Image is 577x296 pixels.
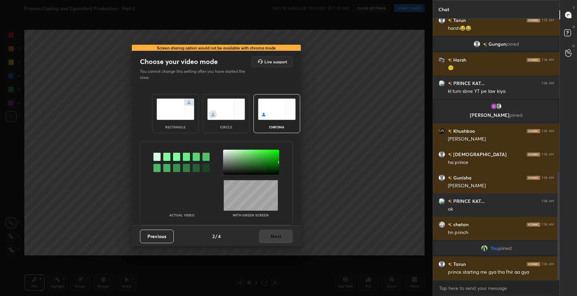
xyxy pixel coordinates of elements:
h6: Gunisha [452,174,472,181]
h4: 2 [212,233,215,240]
p: With green screen [233,213,269,217]
img: iconic-dark.1390631f.png [527,262,540,266]
img: default.png [438,174,445,181]
h4: / [215,233,217,240]
img: fcc3dd17a7d24364a6f5f049f7d33ac3.jpg [481,245,488,252]
img: default.png [495,103,502,110]
img: no-rating-badge.077c3623.svg [483,43,487,46]
div: ha prince [448,159,554,166]
div: 🙂 [448,65,554,71]
p: T [573,5,575,10]
div: hn princh [448,229,554,236]
img: no-rating-badge.077c3623.svg [448,19,452,22]
div: chroma [263,125,290,129]
span: You [490,246,499,251]
img: c08b2e86ed96480682cd234fe9b60c6e.34428418_3 [490,103,497,110]
img: no-rating-badge.077c3623.svg [448,129,452,133]
div: 7:36 AM [542,199,554,203]
p: Chat [433,0,455,18]
img: e2180b1c6f514c2a83fe3315d36bd866.jpg [438,128,445,134]
img: default.png [474,41,480,47]
h6: Tarun [452,260,466,268]
p: G [572,43,575,48]
img: iconic-dark.1390631f.png [527,176,540,180]
img: iconic-dark.1390631f.png [527,58,540,62]
img: chromaScreenIcon.c19ab0a0.svg [258,99,296,120]
h6: chetan [452,221,468,228]
div: 7:36 AM [542,58,554,62]
span: joined [506,41,519,47]
img: 1887a6d9930d4028aa76f830af21daf5.jpg [438,221,445,228]
img: no-rating-badge.077c3623.svg [448,58,452,62]
span: joined [499,246,512,251]
div: harsh😂😂 [448,25,554,32]
span: Gungun [488,41,506,47]
img: no-rating-badge.077c3623.svg [448,262,452,266]
div: kl tum sbne YT pe law kiya [448,88,554,95]
div: 7:36 AM [542,223,554,227]
div: 7:36 AM [542,129,554,133]
div: 7:35 AM [542,18,554,22]
span: joined [509,112,523,118]
h6: Khushboo [452,127,475,134]
img: no-rating-badge.077c3623.svg [448,176,452,180]
button: Previous [140,230,174,243]
img: normalScreenIcon.ae25ed63.svg [157,99,194,120]
div: 7:36 AM [542,176,554,180]
img: iconic-dark.1390631f.png [527,18,540,22]
p: Actual Video [169,213,194,217]
h6: PRINCE KAT... [452,80,485,87]
img: default.png [438,17,445,24]
div: circle [213,125,240,129]
img: default.png [438,151,445,158]
img: default.png [438,261,445,268]
h4: 4 [218,233,221,240]
img: no-rating-badge.077c3623.svg [448,153,452,156]
h2: Choose your video mode [140,57,218,66]
img: no-rating-badge.077c3623.svg [448,199,452,203]
img: 3 [438,80,445,87]
div: prince starting me gya tha fhir aa gya [448,269,554,276]
div: 7:36 AM [542,152,554,156]
div: 7:36 AM [542,262,554,266]
div: [PERSON_NAME] [448,136,554,143]
img: 1b35794731b84562a3a543853852d57b.jpg [438,57,445,63]
h6: Harsh [452,56,466,63]
h6: PRINCE KAT... [452,197,485,205]
p: [PERSON_NAME] [439,112,554,118]
div: grid [433,19,559,280]
img: no-rating-badge.077c3623.svg [448,82,452,85]
div: 7:36 AM [542,81,554,85]
p: You cannot change this setting after you have started the class [140,68,249,81]
img: no-rating-badge.077c3623.svg [448,223,452,227]
div: [PERSON_NAME] [448,183,554,189]
img: 3 [438,198,445,205]
h5: Live support [264,60,287,64]
img: iconic-dark.1390631f.png [527,129,540,133]
div: rectangle [162,125,189,129]
h6: [DEMOGRAPHIC_DATA] [452,151,507,158]
img: circleScreenIcon.acc0effb.svg [207,99,245,120]
h6: Tarun [452,17,466,24]
img: iconic-dark.1390631f.png [527,223,540,227]
div: Screen sharing option would not be available with chroma mode [132,45,301,51]
div: ok [448,206,554,213]
p: D [573,24,575,29]
img: iconic-dark.1390631f.png [527,152,540,156]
